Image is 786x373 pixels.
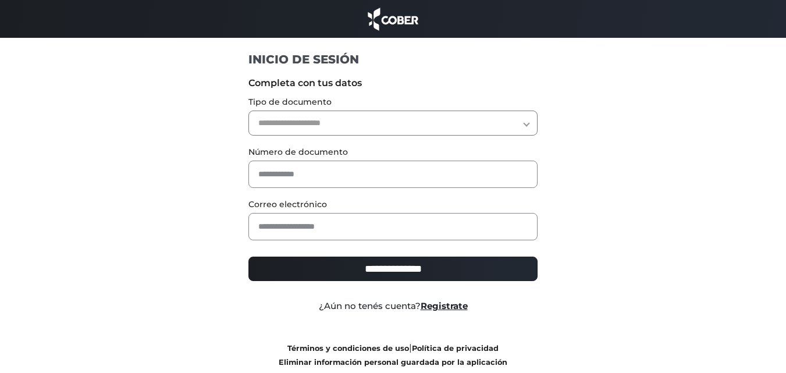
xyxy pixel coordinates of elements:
[287,344,409,353] a: Términos y condiciones de uso
[248,146,538,158] label: Número de documento
[240,300,546,313] div: ¿Aún no tenés cuenta?
[240,341,546,369] div: |
[279,358,507,367] a: Eliminar información personal guardada por la aplicación
[248,76,538,90] label: Completa con tus datos
[412,344,499,353] a: Política de privacidad
[248,96,538,108] label: Tipo de documento
[248,198,538,211] label: Correo electrónico
[365,6,422,32] img: cober_marca.png
[421,300,468,311] a: Registrate
[248,52,538,67] h1: INICIO DE SESIÓN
